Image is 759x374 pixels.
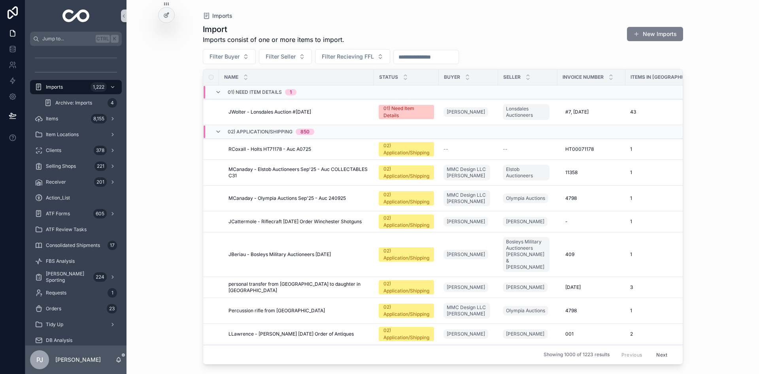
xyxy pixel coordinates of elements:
a: 1 [630,169,703,176]
a: 02) Application/Shipping [379,165,434,180]
span: JWolter - Lonsdales Auction #[DATE] [228,109,311,115]
span: MMC Design LLC [PERSON_NAME] [447,192,487,205]
a: 3 [630,284,703,290]
a: personal transfer from [GEOGRAPHIC_DATA] to daughter in [GEOGRAPHIC_DATA] [228,281,369,294]
span: MMC Design LLC [PERSON_NAME] [447,304,487,317]
span: 3 [630,284,633,290]
a: 001 [562,328,621,340]
div: 850 [300,129,310,135]
span: [PERSON_NAME] [506,218,544,225]
span: FBS Analysis [46,258,75,264]
span: 11358 [565,169,578,176]
span: Status [379,74,398,80]
span: Items in [GEOGRAPHIC_DATA] [631,74,703,80]
a: Clients378 [30,143,122,158]
a: 02) Application/Shipping [379,304,434,318]
img: App logo [62,9,90,22]
a: Tidy Up [30,317,122,332]
a: 02) Application/Shipping [379,215,434,229]
a: Olympia Auctions [503,304,553,317]
span: [PERSON_NAME] [506,331,544,337]
span: ATF Forms [46,211,70,217]
span: Percussion rifle from [GEOGRAPHIC_DATA] [228,308,325,314]
span: [PERSON_NAME] [447,251,485,258]
a: 11358 [562,166,621,179]
div: 02) Application/Shipping [383,304,429,318]
span: 1 [630,251,632,258]
div: 201 [94,177,107,187]
span: 4798 [565,195,577,201]
a: [PERSON_NAME] [503,215,553,228]
span: 01) Need Item Details [228,89,282,95]
a: FBS Analysis [30,254,122,268]
a: MMC Design LLC [PERSON_NAME] [444,301,493,320]
div: 221 [94,161,107,171]
a: [PERSON_NAME] [444,281,493,294]
a: DB Analysis [30,333,122,347]
a: LLawrence - [PERSON_NAME] [DATE] Order of Antiques [228,331,369,337]
span: Action_List [46,195,70,201]
span: Filter Recieving FFL [322,53,374,61]
span: 02) Application/Shipping [228,129,293,135]
a: Bosleys Military Auctioneers [PERSON_NAME] & [PERSON_NAME] [503,237,549,272]
span: K [111,36,118,42]
a: [PERSON_NAME] [444,106,493,118]
div: 02) Application/Shipping [383,165,429,180]
div: 4 [108,98,117,108]
span: Invoice Number [563,74,604,80]
div: 378 [94,146,107,155]
a: [PERSON_NAME] Sporting224 [30,270,122,284]
span: #7, [DATE] [565,109,589,115]
a: MMC Design LLC [PERSON_NAME] [444,190,490,206]
div: scrollable content [25,46,126,346]
button: Select Button [203,49,256,64]
div: 8,155 [91,114,107,123]
a: JCattermole - Riflecraft [DATE] Order Winchester Shotguns [228,218,369,225]
a: [PERSON_NAME] [503,283,548,292]
span: Elstob Auctioneers [506,166,546,179]
a: Elstob Auctioneers [503,163,553,182]
a: MMC Design LLC [PERSON_NAME] [444,189,493,208]
span: Jump to... [42,36,93,42]
span: 1 [630,169,632,176]
span: Orders [46,306,61,312]
span: Imports [212,12,232,20]
span: 1 [630,218,632,225]
span: 1 [630,308,632,314]
div: 23 [107,304,117,313]
a: Imports1,222 [30,80,122,94]
a: [PERSON_NAME] [444,283,488,292]
a: Percussion rifle from [GEOGRAPHIC_DATA] [228,308,369,314]
span: MMC Design LLC [PERSON_NAME] [447,166,487,179]
a: 02) Application/Shipping [379,191,434,205]
a: [PERSON_NAME] [444,328,493,340]
span: [PERSON_NAME] [506,284,544,290]
div: 02) Application/Shipping [383,280,429,294]
a: Receiver201 [30,175,122,189]
a: 1 [630,251,703,258]
a: [PERSON_NAME] [444,107,488,117]
span: RCoxall - Holts HT71178 - Auc A0725 [228,146,311,152]
span: Olympia Auctions [506,308,545,314]
div: 02) Application/Shipping [383,142,429,156]
a: [PERSON_NAME] [444,329,488,339]
span: 4798 [565,308,577,314]
a: MCanaday - Olympia Auctions Sep'25 - Auc 240925 [228,195,369,201]
span: Items [46,116,58,122]
a: 4798 [562,304,621,317]
span: MCanaday - Elstob Auctioneers Sep'25 - Auc COLLECTABLES C31 [228,166,369,179]
div: 01) Need Item Details [383,105,429,119]
a: 2 [630,331,703,337]
div: 02) Application/Shipping [383,215,429,229]
span: Lonsdales Auctioneers [506,106,546,118]
a: #7, [DATE] [562,106,621,118]
span: Item Locations [46,131,79,138]
span: [PERSON_NAME] [447,109,485,115]
button: Select Button [259,49,312,64]
a: MMC Design LLC [PERSON_NAME] [444,165,490,180]
a: Lonsdales Auctioneers [503,104,549,120]
span: [PERSON_NAME] [447,218,485,225]
span: 1 [630,195,632,201]
span: Filter Seller [266,53,296,61]
div: 02) Application/Shipping [383,191,429,205]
